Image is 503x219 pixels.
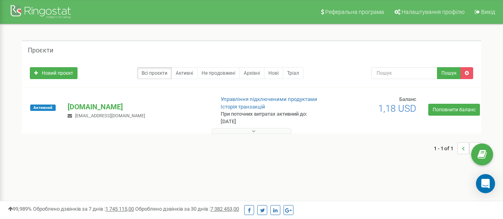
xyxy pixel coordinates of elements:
a: Нові [264,67,283,79]
span: Активний [30,105,56,111]
a: Історія транзакцій [221,104,265,110]
a: Тріал [283,67,303,79]
u: 1 745 115,00 [105,206,134,212]
input: Пошук [371,67,437,79]
button: Пошук [437,67,461,79]
h5: Проєкти [28,47,53,54]
p: [DOMAIN_NAME] [68,102,208,112]
a: Управління підключеними продуктами [221,96,317,102]
span: Баланс [399,96,416,102]
span: 1 - 1 of 1 [434,142,457,154]
span: Оброблено дзвінків за 7 днів : [33,206,134,212]
a: Не продовжені [197,67,240,79]
span: Оброблено дзвінків за 30 днів : [135,206,239,212]
a: Новий проєкт [30,67,78,79]
span: Налаштування профілю [402,9,464,15]
u: 7 382 453,00 [210,206,239,212]
a: Активні [171,67,198,79]
nav: ... [434,134,481,162]
span: Вихід [481,9,495,15]
a: Архівні [239,67,264,79]
div: Open Intercom Messenger [476,174,495,193]
span: Реферальна програма [325,9,384,15]
a: Поповнити баланс [428,104,480,116]
span: 99,989% [8,206,32,212]
span: 1,18 USD [378,103,416,114]
p: При поточних витратах активний до: [DATE] [221,110,322,125]
span: [EMAIL_ADDRESS][DOMAIN_NAME] [75,113,145,118]
a: Всі проєкти [137,67,172,79]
